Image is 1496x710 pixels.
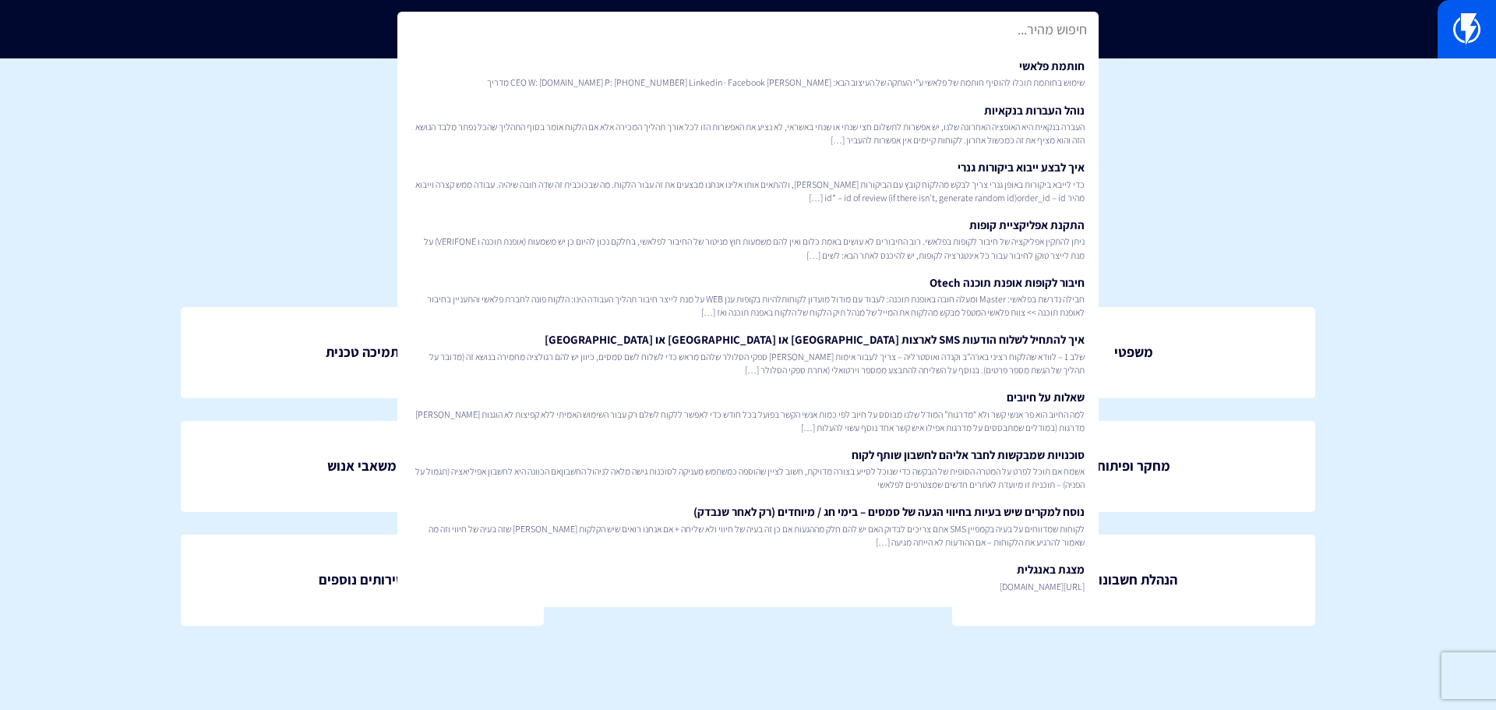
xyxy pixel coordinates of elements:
a: תמיכה טכנית [181,307,544,398]
a: נוהל העברות בנקאיותהעברה בנקאית היא האופציה האחרונה שלנו, יש אפשרות לתשלום חצי שנתי או שנתי באשרא... [405,96,1091,154]
a: התקנת אפליקציית קופותניתן להתקין אפליקציה של חיבור לקופות בפלאשי. רוב החיבורים לא עושים באמת כלום... [405,210,1091,268]
span: למה החיוב הוא פר אנשי קשר ולא “מדרגות” המודל שלנו מבוסס על חיוב לפי כמות אנשי הקשר בפועל בכל חודש... [411,408,1085,434]
a: סוכנויות שמבקשות לחבר אליהם לחשבון שותף לקוחאשמח אם תוכל לפרט על המטרה הסופית של הבקשה כדי שנוכל ... [405,440,1091,498]
span: העברה בנקאית היא האופציה האחרונה שלנו, יש אפשרות לתשלום חצי שנתי או שנתי באשראי, לא נציע את האפשר... [411,120,1085,147]
a: חותמת פלאשישימוש בחותמת תוכלו להוסיף חותמת של פלאשי ע”י העתקה של העיצוב הבא: [PERSON_NAME] CEO W:... [405,51,1091,96]
span: משפטי [1114,342,1153,362]
span: מחקר ופיתוח [1097,456,1170,476]
h1: מנהל ידע ארגוני [23,82,1473,113]
a: איך לבצע ייבוא ביקורות גנריכדי לייבא ביקורות באופן גנרי צריך לבקש מהלקוח קובץ עם הביקורות [PERSON... [405,153,1091,210]
span: כדי לייבא ביקורות באופן גנרי צריך לבקש מהלקוח קובץ עם הביקורות [PERSON_NAME], ולהתאים אותו אלינו ... [411,178,1085,204]
span: שלב 1 – לוודא שהלקוח רציני בארה”ב וקנדה ואוסטרליה – צריך לעבור אימות [PERSON_NAME] ספקי הסלולר של... [411,350,1085,376]
a: משפטי [952,307,1315,398]
a: מצגת באנגלית[URL][DOMAIN_NAME] [405,555,1091,599]
a: מחקר ופיתוח [952,421,1315,512]
input: חיפוש מהיר... [397,12,1099,48]
span: לקוחות שמדווחים על בעיה בקמפיין SMS אתם צריכים לבדוק האם יש להם חלק מההגעות אם כן זה בעיה של חיוו... [411,522,1085,549]
span: אשמח אם תוכל לפרט על המטרה הסופית של הבקשה כדי שנוכל לסייע בצורה מדויקת, חשוב לציין שהוספה כמשתמש... [411,465,1085,491]
span: הנהלת חשבונות [1090,570,1177,590]
span: שימוש בחותמת תוכלו להוסיף חותמת של פלאשי ע”י העתקה של העיצוב הבא: [PERSON_NAME] CEO W: [DOMAIN_NA... [411,76,1085,89]
a: שירותים נוספים [181,535,544,626]
span: תמיכה טכנית [326,342,399,362]
a: משאבי אנוש [181,421,544,512]
a: הנהלת חשבונות [952,535,1315,626]
span: שירותים נוספים [319,570,405,590]
a: חיבור לקופות אופנת תוכנה Otechחבילה נדרשת בפלאשי: Master ומעלה חובה באופנת תוכנה: לעבוד עם מודול ... [405,268,1091,326]
p: צוות פלאשי היקר , כאן תוכלו למצוא נהלים ותשובות לכל תפקיד בארגון שלנו שיעזרו לכם להצליח. [23,129,1473,155]
a: נוסח למקרים שיש בעיות בחיווי הגעה של סמסים – בימי חג / מיוחדים (רק לאחר שנבדק)לקוחות שמדווחים על ... [405,497,1091,555]
span: משאבי אנוש [327,456,397,476]
span: חבילה נדרשת בפלאשי: Master ומעלה חובה באופנת תוכנה: לעבוד עם מודול מועדון לקוחותלהיות בקופות ענן ... [411,292,1085,319]
span: [URL][DOMAIN_NAME] [411,580,1085,593]
span: ניתן להתקין אפליקציה של חיבור לקופות בפלאשי. רוב החיבורים לא עושים באמת כלום ואין להם משמעות חוץ ... [411,235,1085,261]
a: שאלות על חיוביםלמה החיוב הוא פר אנשי קשר ולא “מדרגות” המודל שלנו מבוסס על חיוב לפי כמות אנשי הקשר... [405,383,1091,440]
a: איך להתחיל לשלוח הודעות SMS לארצות [GEOGRAPHIC_DATA] או [GEOGRAPHIC_DATA] או [GEOGRAPHIC_DATA]שלב... [405,325,1091,383]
